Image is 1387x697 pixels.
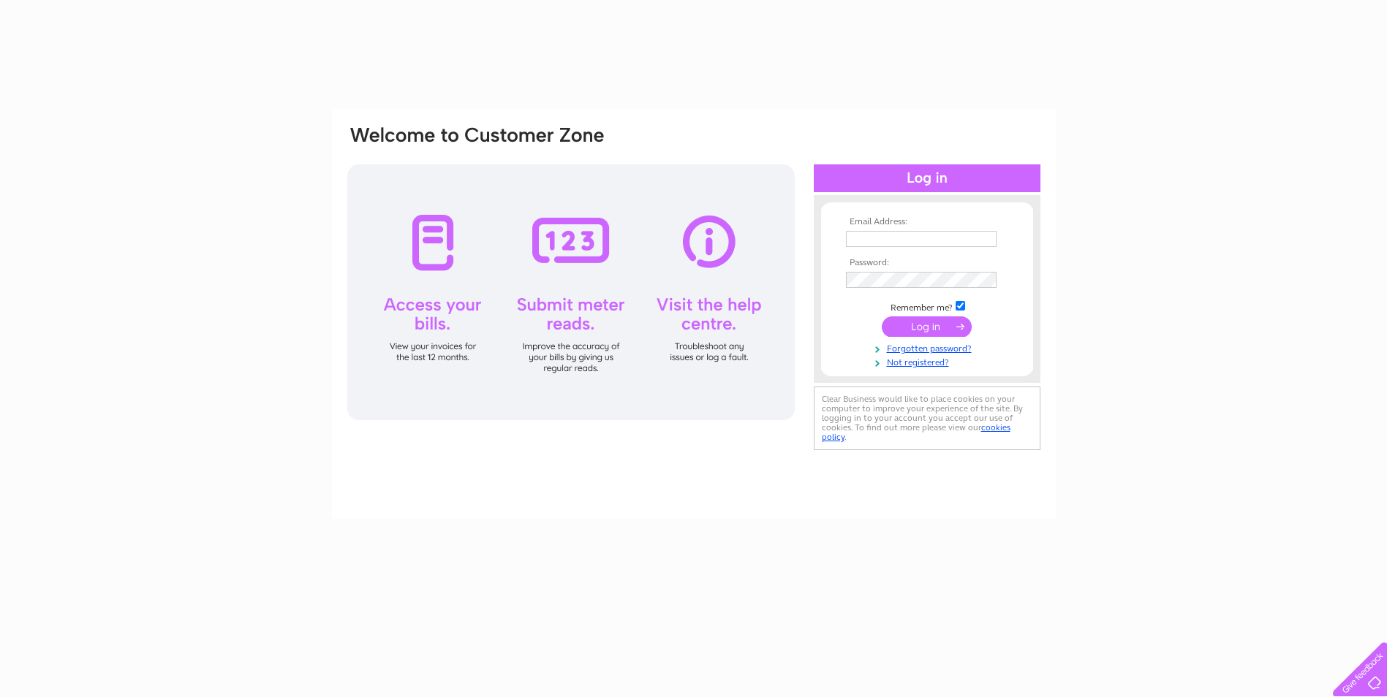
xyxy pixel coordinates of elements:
[846,354,1012,368] a: Not registered?
[846,340,1012,354] a: Forgotten password?
[814,386,1040,450] div: Clear Business would like to place cookies on your computer to improve your experience of the sit...
[882,316,972,337] input: Submit
[842,258,1012,268] th: Password:
[822,422,1010,442] a: cookies policy
[842,217,1012,227] th: Email Address:
[842,299,1012,313] td: Remember me?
